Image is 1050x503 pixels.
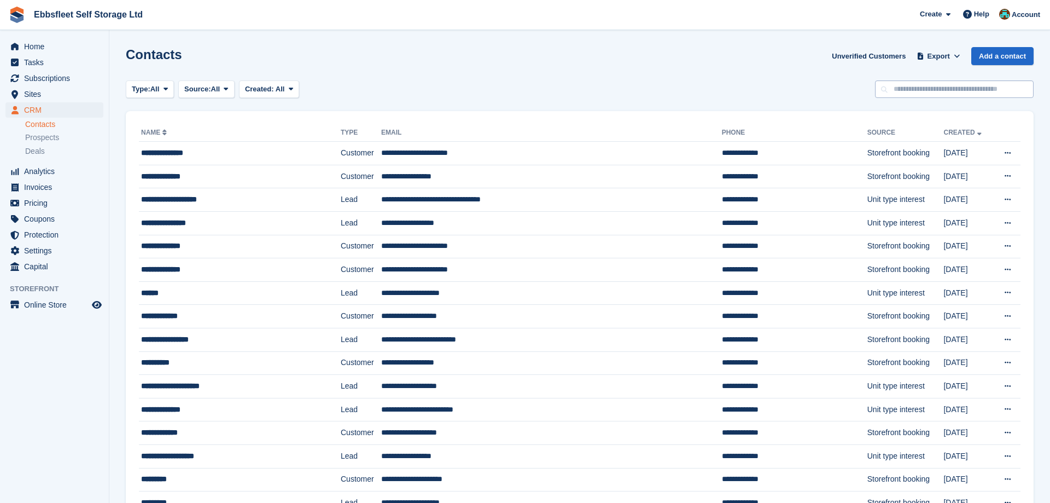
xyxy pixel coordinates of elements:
td: Unit type interest [867,444,944,468]
td: Unit type interest [867,398,944,421]
td: Customer [341,305,381,328]
span: Account [1012,9,1040,20]
span: Prospects [25,132,59,143]
td: [DATE] [943,142,992,165]
a: Ebbsfleet Self Storage Ltd [30,5,147,24]
a: Name [141,129,169,136]
td: Unit type interest [867,375,944,398]
td: [DATE] [943,398,992,421]
img: George Spring [999,9,1010,20]
a: Unverified Customers [827,47,910,65]
td: Customer [341,351,381,375]
span: Type: [132,84,150,95]
td: [DATE] [943,165,992,188]
a: menu [5,243,103,258]
td: Lead [341,375,381,398]
th: Source [867,124,944,142]
span: Tasks [24,55,90,70]
a: menu [5,180,103,195]
a: menu [5,211,103,227]
td: Unit type interest [867,281,944,305]
span: Invoices [24,180,90,195]
td: Lead [341,328,381,351]
span: Help [974,9,989,20]
td: Storefront booking [867,351,944,375]
td: Storefront booking [867,421,944,445]
a: Add a contact [971,47,1034,65]
span: Create [920,9,942,20]
td: [DATE] [943,258,992,282]
td: Lead [341,188,381,212]
td: Lead [341,281,381,305]
span: Deals [25,146,45,157]
a: menu [5,55,103,70]
a: menu [5,86,103,102]
a: menu [5,71,103,86]
th: Email [381,124,722,142]
td: Storefront booking [867,328,944,351]
span: CRM [24,102,90,118]
span: Sites [24,86,90,102]
span: Created: [245,85,274,93]
span: Pricing [24,195,90,211]
span: Analytics [24,164,90,179]
td: Unit type interest [867,188,944,212]
td: [DATE] [943,351,992,375]
td: [DATE] [943,305,992,328]
a: Contacts [25,119,103,130]
td: Customer [341,142,381,165]
td: [DATE] [943,421,992,445]
span: Subscriptions [24,71,90,86]
td: Lead [341,398,381,421]
button: Source: All [178,80,235,99]
a: menu [5,227,103,242]
td: Customer [341,235,381,258]
td: [DATE] [943,444,992,468]
td: Lead [341,211,381,235]
span: Home [24,39,90,54]
th: Type [341,124,381,142]
h1: Contacts [126,47,182,62]
span: All [276,85,285,93]
td: Storefront booking [867,468,944,492]
a: menu [5,102,103,118]
a: Deals [25,146,103,157]
a: menu [5,39,103,54]
td: Storefront booking [867,165,944,188]
a: Preview store [90,298,103,311]
td: [DATE] [943,375,992,398]
td: Customer [341,468,381,492]
span: All [150,84,160,95]
td: Customer [341,421,381,445]
span: Settings [24,243,90,258]
td: Customer [341,258,381,282]
span: Storefront [10,284,109,294]
a: menu [5,164,103,179]
a: Prospects [25,132,103,143]
th: Phone [722,124,867,142]
a: Created [943,129,983,136]
span: Capital [24,259,90,274]
button: Export [914,47,962,65]
span: Coupons [24,211,90,227]
span: Export [927,51,950,62]
a: menu [5,195,103,211]
span: Protection [24,227,90,242]
a: menu [5,259,103,274]
td: Storefront booking [867,258,944,282]
td: Unit type interest [867,211,944,235]
button: Type: All [126,80,174,99]
span: Online Store [24,297,90,313]
td: Storefront booking [867,235,944,258]
td: Storefront booking [867,305,944,328]
span: All [211,84,220,95]
button: Created: All [239,80,299,99]
a: menu [5,297,103,313]
td: Customer [341,165,381,188]
td: [DATE] [943,211,992,235]
td: Lead [341,444,381,468]
span: Source: [184,84,211,95]
td: [DATE] [943,188,992,212]
td: Storefront booking [867,142,944,165]
td: [DATE] [943,281,992,305]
